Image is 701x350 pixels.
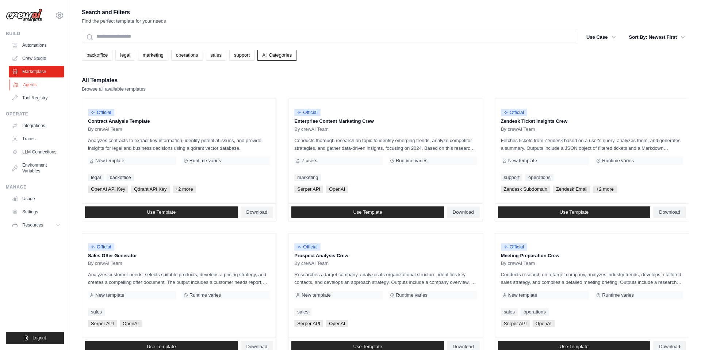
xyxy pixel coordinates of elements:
span: Official [88,109,114,116]
p: Sales Offer Generator [88,252,270,259]
span: 7 users [302,158,317,164]
img: Logo [6,8,42,22]
a: support [229,50,254,61]
span: Official [501,243,527,251]
a: Usage [9,193,64,205]
a: All Categories [257,50,296,61]
span: Resources [22,222,43,228]
span: By crewAI Team [501,260,535,266]
span: OpenAI [326,320,348,327]
span: Zendesk Email [553,186,590,193]
span: Use Template [560,209,589,215]
a: legal [88,174,104,181]
span: Use Template [353,344,382,350]
a: LLM Connections [9,146,64,158]
a: sales [294,308,311,316]
a: Use Template [498,206,651,218]
a: Tool Registry [9,92,64,104]
p: Contract Analysis Template [88,118,270,125]
span: Download [246,209,268,215]
a: Crew Studio [9,53,64,64]
span: By crewAI Team [88,260,122,266]
p: Analyzes contracts to extract key information, identify potential issues, and provide insights fo... [88,137,270,152]
span: Runtime varies [189,158,221,164]
p: Conducts research on a target company, analyzes industry trends, develops a tailored sales strate... [501,271,683,286]
span: OpenAI [533,320,555,327]
div: Operate [6,111,64,117]
a: Environment Variables [9,159,64,177]
p: Fetches tickets from Zendesk based on a user's query, analyzes them, and generates a summary. Out... [501,137,683,152]
a: Traces [9,133,64,145]
a: support [501,174,522,181]
a: Automations [9,39,64,51]
span: Use Template [560,344,589,350]
span: Download [453,209,474,215]
span: Download [453,344,474,350]
a: Use Template [291,206,444,218]
span: Download [659,209,680,215]
span: Zendesk Subdomain [501,186,550,193]
a: Agents [9,79,65,91]
button: Logout [6,332,64,344]
a: Use Template [85,206,238,218]
span: By crewAI Team [88,126,122,132]
span: Serper API [501,320,530,327]
span: Serper API [294,320,323,327]
span: +2 more [173,186,196,193]
h2: All Templates [82,75,146,85]
span: Serper API [294,186,323,193]
span: New template [508,158,537,164]
a: Settings [9,206,64,218]
a: Download [653,206,686,218]
a: sales [88,308,105,316]
p: Meeting Preparation Crew [501,252,683,259]
span: Official [294,243,321,251]
p: Analyzes customer needs, selects suitable products, develops a pricing strategy, and creates a co... [88,271,270,286]
span: OpenAI API Key [88,186,128,193]
span: By crewAI Team [501,126,535,132]
span: Official [501,109,527,116]
span: Download [659,344,680,350]
a: legal [115,50,135,61]
a: backoffice [107,174,134,181]
span: By crewAI Team [294,260,329,266]
span: New template [508,292,537,298]
span: Official [294,109,321,116]
span: By crewAI Team [294,126,329,132]
button: Resources [9,219,64,231]
span: New template [95,158,124,164]
div: Manage [6,184,64,190]
span: New template [302,292,330,298]
span: Use Template [147,209,176,215]
span: Official [88,243,114,251]
span: Logout [32,335,46,341]
span: Runtime varies [396,292,428,298]
a: backoffice [82,50,112,61]
p: Conducts thorough research on topic to identify emerging trends, analyze competitor strategies, a... [294,137,476,152]
span: OpenAI [326,186,348,193]
a: Download [447,206,480,218]
a: Integrations [9,120,64,132]
span: OpenAI [120,320,142,327]
h2: Search and Filters [82,7,166,18]
span: Runtime varies [602,292,634,298]
span: New template [95,292,124,298]
span: Qdrant API Key [131,186,170,193]
a: Download [241,206,273,218]
span: +2 more [593,186,617,193]
span: Use Template [353,209,382,215]
p: Prospect Analysis Crew [294,252,476,259]
p: Find the perfect template for your needs [82,18,166,25]
a: operations [525,174,553,181]
a: Marketplace [9,66,64,77]
span: Use Template [147,344,176,350]
span: Serper API [88,320,117,327]
span: Download [246,344,268,350]
span: Runtime varies [189,292,221,298]
span: Runtime varies [602,158,634,164]
a: operations [521,308,549,316]
a: operations [171,50,203,61]
a: sales [206,50,226,61]
div: Build [6,31,64,37]
a: marketing [294,174,321,181]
